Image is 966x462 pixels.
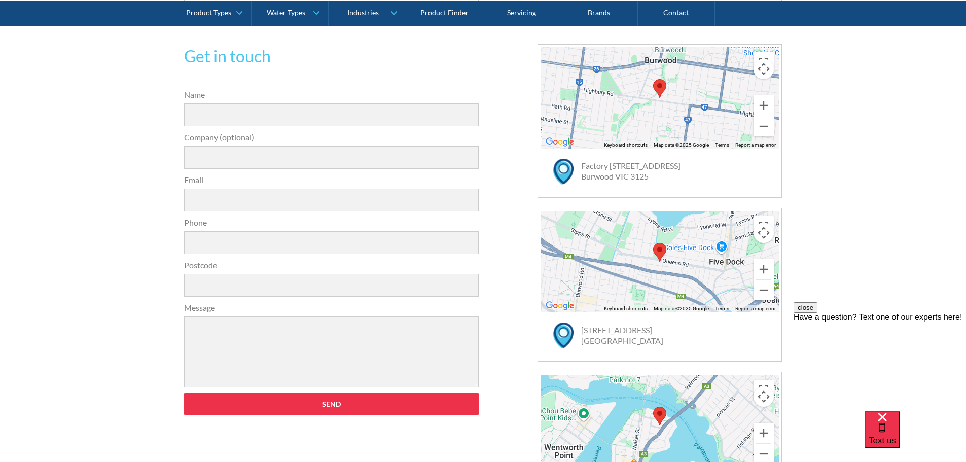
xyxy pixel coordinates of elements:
img: map marker icon [553,323,574,348]
span: Map data ©2025 Google [654,306,709,311]
button: Zoom in [754,423,774,443]
button: Map camera controls [754,223,774,243]
img: Google [543,299,577,312]
a: Report a map error [735,142,776,148]
button: Keyboard shortcuts [604,305,648,312]
button: Zoom in [754,95,774,116]
button: Toggle fullscreen view [754,216,774,236]
button: Map camera controls [754,386,774,407]
label: Company (optional) [184,131,479,144]
button: Map camera controls [754,59,774,79]
label: Name [184,89,479,101]
div: Map pin [653,407,666,425]
div: Map pin [653,79,666,98]
label: Phone [184,217,479,229]
span: Map data ©2025 Google [654,142,709,148]
label: Email [184,174,479,186]
a: Open this area in Google Maps (opens a new window) [543,299,577,312]
iframe: podium webchat widget prompt [794,302,966,424]
label: Message [184,302,479,314]
a: Terms (opens in new tab) [715,306,729,311]
input: Send [184,393,479,415]
a: [STREET_ADDRESS][GEOGRAPHIC_DATA] [581,325,663,345]
img: map marker icon [553,159,574,185]
button: Keyboard shortcuts [604,141,648,149]
button: Zoom out [754,280,774,300]
button: Zoom out [754,116,774,136]
a: Terms (opens in new tab) [715,142,729,148]
iframe: podium webchat widget bubble [865,411,966,462]
h2: Get in touch [184,44,479,68]
button: Zoom in [754,259,774,279]
a: Report a map error [735,306,776,311]
div: Product Types [186,8,231,17]
form: Contact Form [179,89,484,425]
div: Water Types [267,8,305,17]
div: Map pin [653,243,666,262]
a: Open this area in Google Maps (opens a new window) [543,135,577,149]
label: Postcode [184,259,479,271]
button: Toggle fullscreen view [754,380,774,400]
div: Industries [347,8,379,17]
a: Factory [STREET_ADDRESS]Burwood VIC 3125 [581,161,681,181]
button: Toggle fullscreen view [754,52,774,73]
img: Google [543,135,577,149]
